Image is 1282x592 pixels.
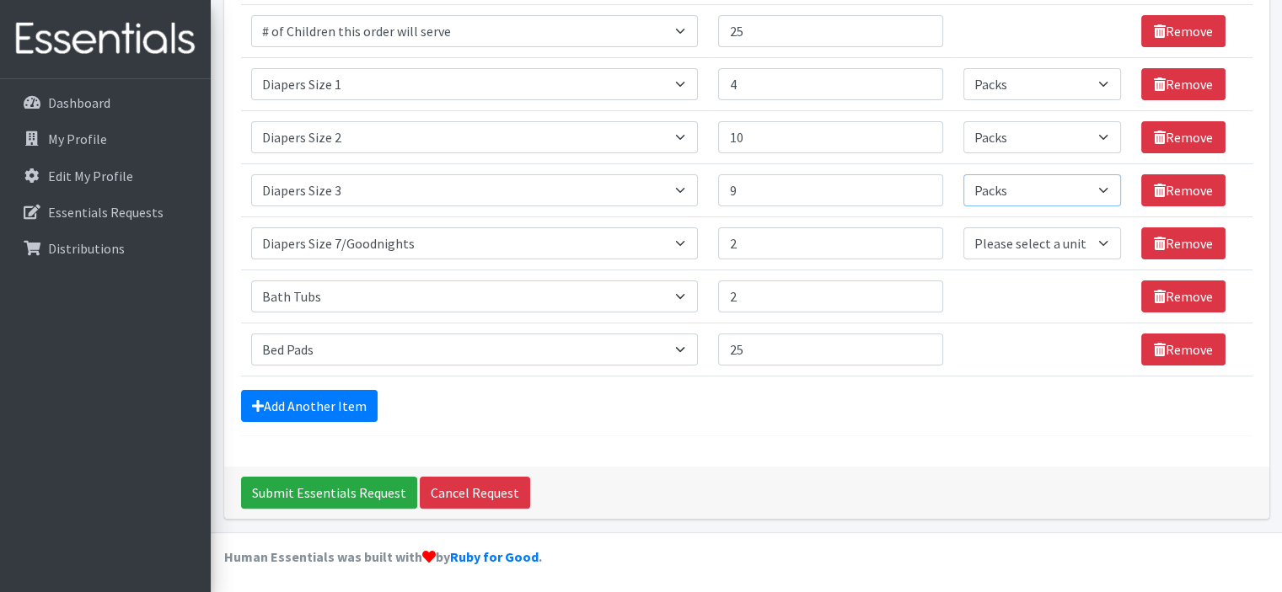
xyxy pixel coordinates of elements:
[1141,227,1226,259] a: Remove
[48,131,107,147] p: My Profile
[7,86,204,120] a: Dashboard
[48,204,164,221] p: Essentials Requests
[1141,68,1226,100] a: Remove
[224,548,542,565] strong: Human Essentials was built with by .
[1141,15,1226,47] a: Remove
[450,548,539,565] a: Ruby for Good
[241,390,378,422] a: Add Another Item
[1141,174,1226,206] a: Remove
[48,94,110,111] p: Dashboard
[48,168,133,184] p: Edit My Profile
[1141,280,1226,312] a: Remove
[7,195,204,229] a: Essentials Requests
[7,159,204,193] a: Edit My Profile
[7,11,204,67] img: HumanEssentials
[7,232,204,265] a: Distributions
[48,240,125,257] p: Distributions
[420,477,530,509] a: Cancel Request
[241,477,417,509] input: Submit Essentials Request
[7,122,204,156] a: My Profile
[1141,333,1226,365] a: Remove
[1141,121,1226,153] a: Remove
